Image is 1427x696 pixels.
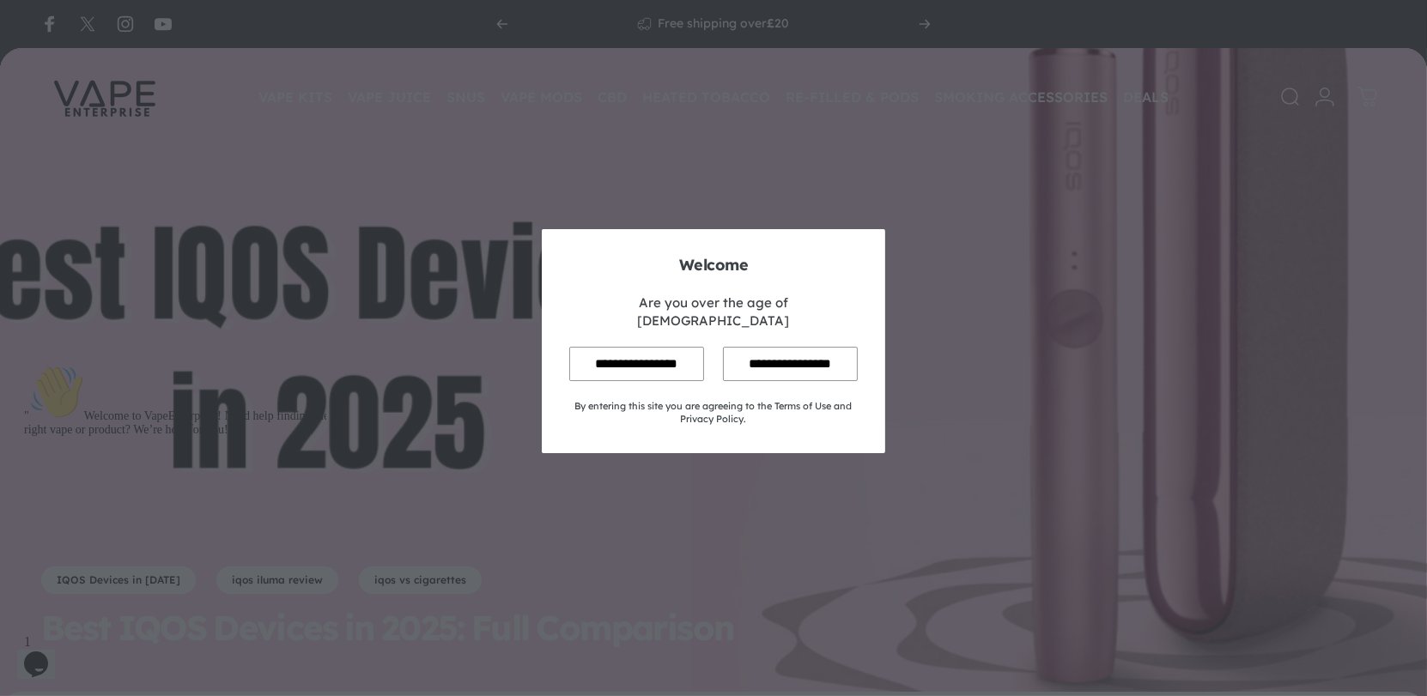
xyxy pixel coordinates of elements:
[7,51,312,78] span: " Welcome to VapeEnterprise! Need help finding the right vape or product? We’re here for you!"
[7,7,14,21] span: 1
[7,7,316,79] div: "👋Welcome to VapeEnterprise! Need help finding the right vape or product? We’re here for you!"
[569,400,858,427] div: By entering this site you are agreeing to the Terms of Use and Privacy Policy.
[569,257,858,274] h2: Welcome
[569,294,858,330] div: Are you over the age of [DEMOGRAPHIC_DATA]
[12,7,67,62] img: :wave:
